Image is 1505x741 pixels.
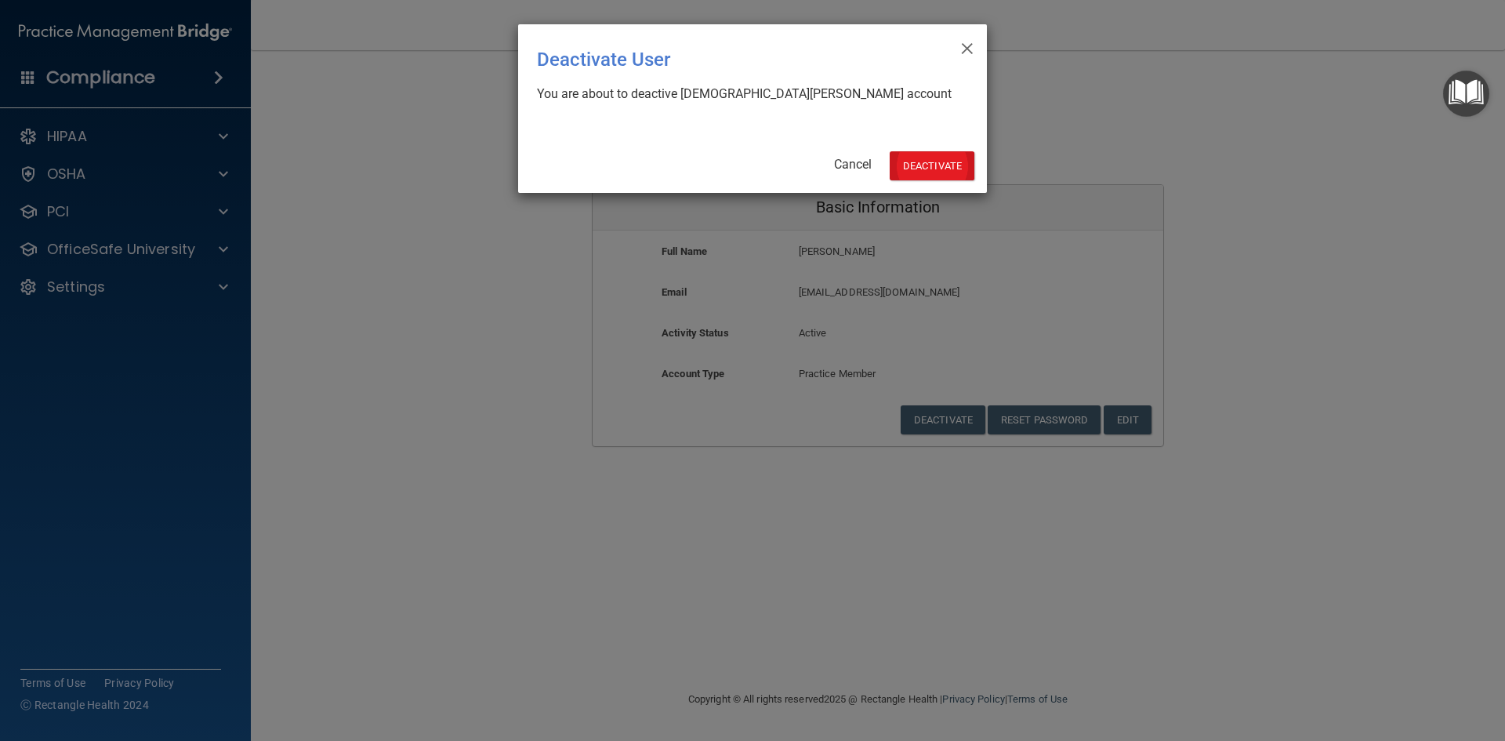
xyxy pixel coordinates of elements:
div: Deactivate User [537,37,904,82]
button: Deactivate [890,151,974,180]
button: Open Resource Center [1443,71,1489,117]
div: You are about to deactive [DEMOGRAPHIC_DATA][PERSON_NAME] account [537,85,956,103]
span: × [960,31,974,62]
a: Cancel [834,157,872,172]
